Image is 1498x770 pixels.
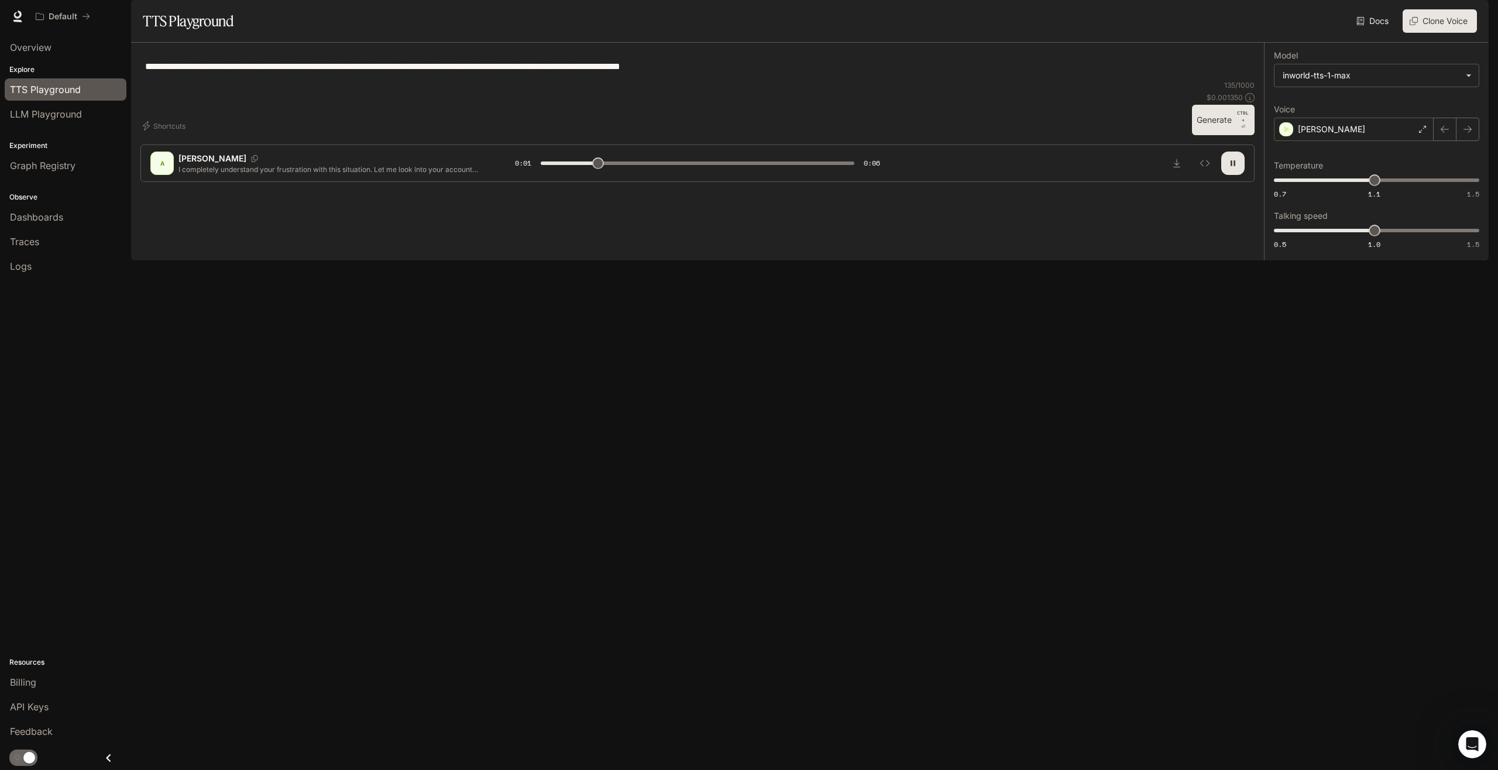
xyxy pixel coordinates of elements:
[1207,92,1243,102] p: $ 0.001350
[864,157,880,169] span: 0:06
[1354,9,1393,33] a: Docs
[1403,9,1477,33] button: Clone Voice
[1368,189,1380,199] span: 1.1
[1274,64,1479,87] div: inworld-tts-1-max
[1467,239,1479,249] span: 1.5
[143,9,233,33] h1: TTS Playground
[1458,730,1486,758] iframe: Intercom live chat
[49,12,77,22] p: Default
[1192,105,1255,135] button: GenerateCTRL +⏎
[30,5,95,28] button: All workspaces
[515,157,531,169] span: 0:01
[178,153,246,164] p: [PERSON_NAME]
[153,154,171,173] div: A
[1236,109,1250,130] p: ⏎
[1274,212,1328,220] p: Talking speed
[1165,152,1188,175] button: Download audio
[246,155,263,162] button: Copy Voice ID
[1274,239,1286,249] span: 0.5
[178,164,487,174] p: I completely understand your frustration with this situation. Let me look into your account detai...
[1298,123,1365,135] p: [PERSON_NAME]
[1283,70,1460,81] div: inworld-tts-1-max
[1236,109,1250,123] p: CTRL +
[1193,152,1217,175] button: Inspect
[1274,161,1323,170] p: Temperature
[140,116,190,135] button: Shortcuts
[1467,189,1479,199] span: 1.5
[1274,105,1295,114] p: Voice
[1224,80,1255,90] p: 135 / 1000
[1274,51,1298,60] p: Model
[1368,239,1380,249] span: 1.0
[1274,189,1286,199] span: 0.7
